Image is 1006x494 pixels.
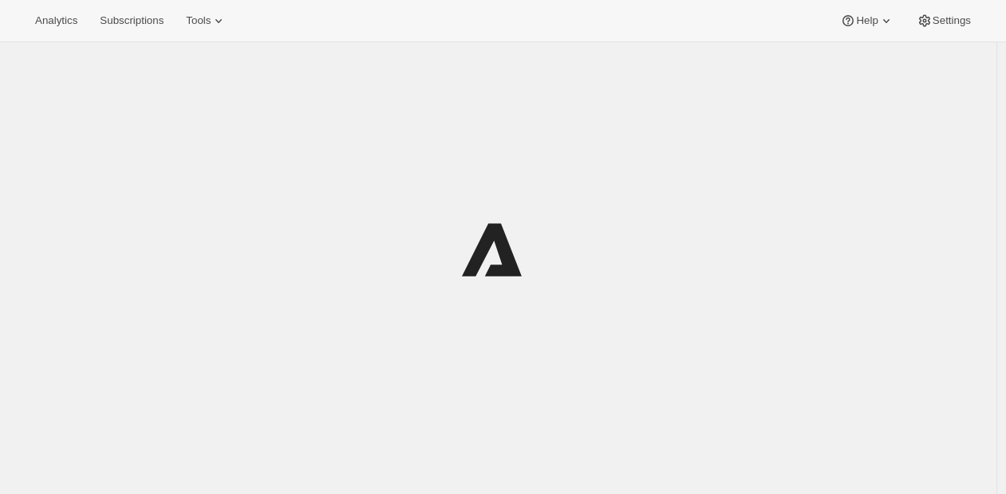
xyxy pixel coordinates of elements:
[26,10,87,32] button: Analytics
[186,14,211,27] span: Tools
[90,10,173,32] button: Subscriptions
[933,14,971,27] span: Settings
[176,10,236,32] button: Tools
[830,10,903,32] button: Help
[100,14,164,27] span: Subscriptions
[907,10,980,32] button: Settings
[856,14,878,27] span: Help
[35,14,77,27] span: Analytics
